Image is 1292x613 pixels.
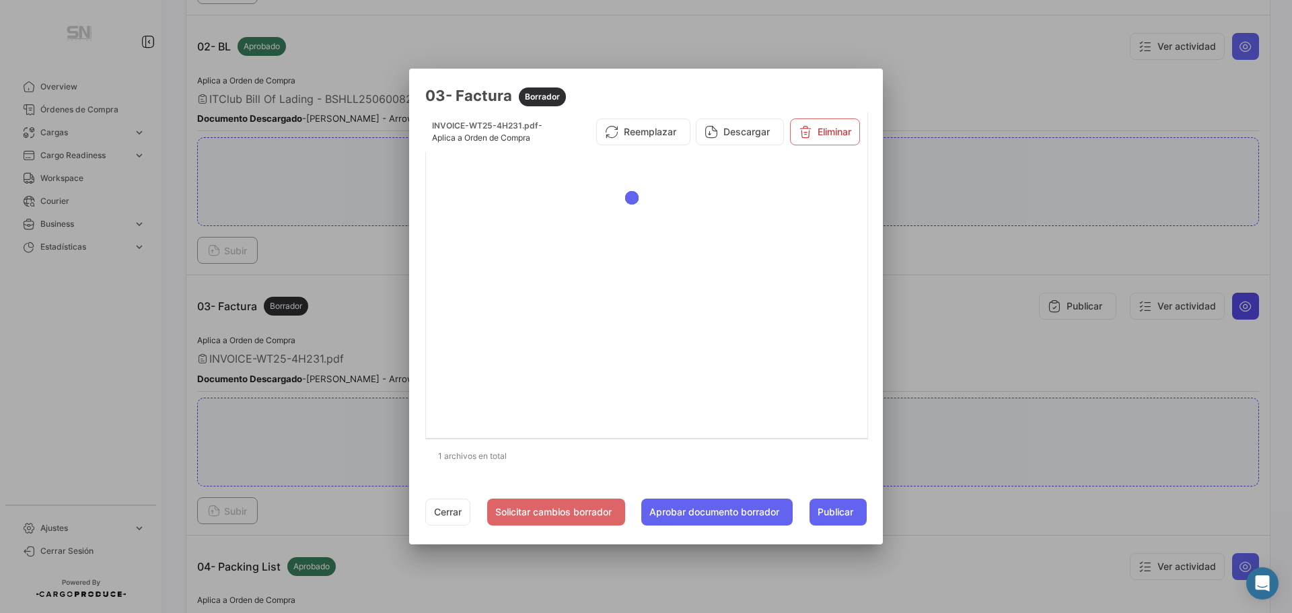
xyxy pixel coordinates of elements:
[818,505,853,519] span: Publicar
[810,499,867,526] button: Publicar
[525,91,560,103] span: Borrador
[696,118,784,145] button: Descargar
[432,120,538,131] span: INVOICE-WT25-4H231.pdf
[641,499,793,526] button: Aprobar documento borrador
[1246,567,1279,600] div: Abrir Intercom Messenger
[425,499,470,526] button: Cerrar
[425,85,867,106] h3: 03- Factura
[596,118,690,145] button: Reemplazar
[487,499,625,526] button: Solicitar cambios borrador
[425,439,867,473] div: 1 archivos en total
[790,118,860,145] button: Eliminar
